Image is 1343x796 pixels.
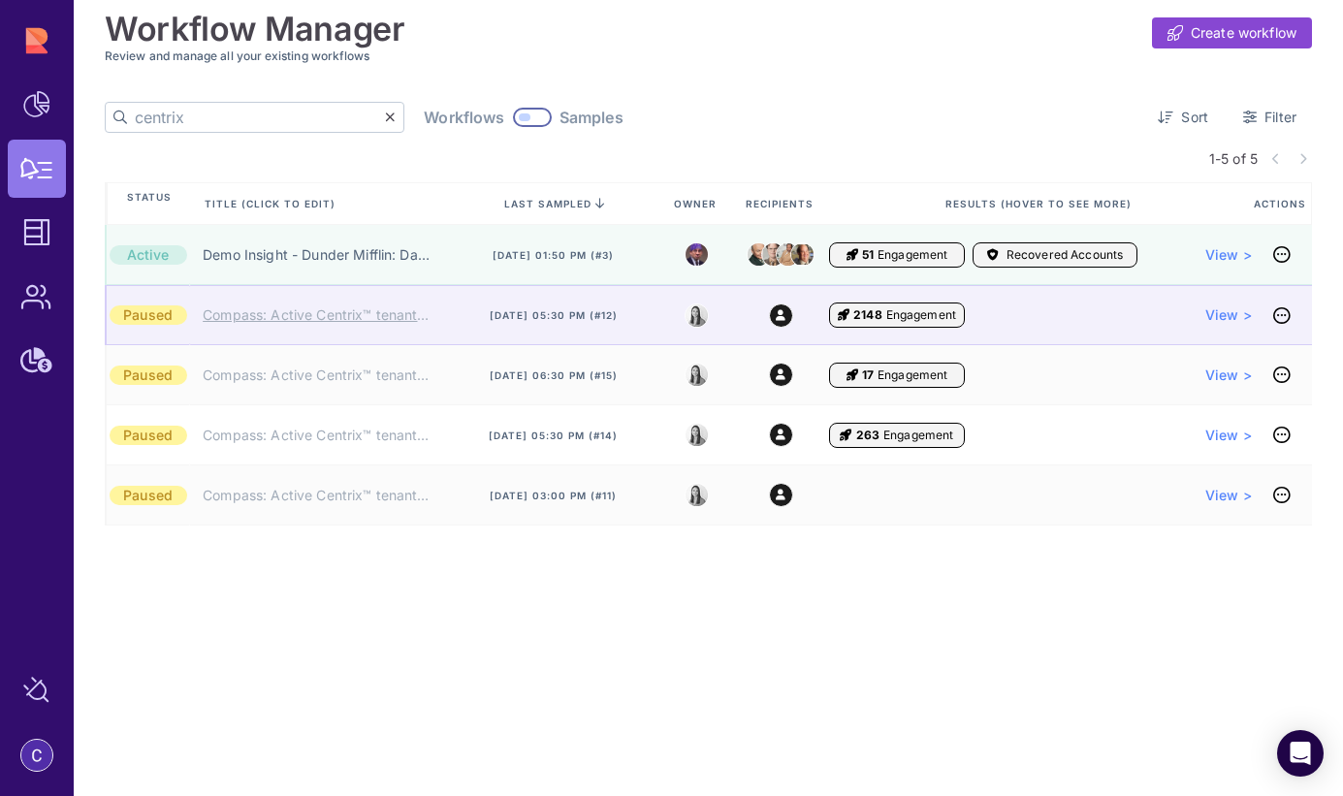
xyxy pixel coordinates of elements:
[1205,305,1252,325] a: View >
[105,48,1312,63] h3: Review and manage all your existing workflows
[1277,730,1324,777] div: Open Intercom Messenger
[674,197,720,210] span: Owner
[883,428,953,443] span: Engagement
[105,10,405,48] h1: Workflow Manager
[1264,108,1296,127] span: Filter
[490,489,617,502] span: [DATE] 03:00 pm (#11)
[878,247,947,263] span: Engagement
[110,486,187,505] div: Paused
[777,239,799,270] img: stanley.jpeg
[110,426,187,445] div: Paused
[489,429,618,442] span: [DATE] 05:30 pm (#14)
[987,247,999,263] i: Accounts
[862,247,874,263] span: 51
[135,103,385,132] input: Search by title
[203,486,432,505] a: Compass: Active Centrix™ tenant will be deleted (Partner) ❌
[1205,366,1252,385] a: View >
[840,428,851,443] i: Engagement
[862,367,874,383] span: 17
[748,238,770,271] img: creed.jpeg
[1191,23,1296,43] span: Create workflow
[1205,245,1252,265] a: View >
[205,197,339,210] span: Title (click to edit)
[686,243,708,266] img: michael.jpeg
[1205,426,1252,445] a: View >
[762,239,784,270] img: dwight.png
[746,197,817,210] span: Recipients
[1254,197,1310,210] span: Actions
[490,368,618,382] span: [DATE] 06:30 pm (#15)
[686,364,708,386] img: 8525803544391_e4bc78f9dfe39fb1ff36_32.jpg
[203,366,432,385] a: Compass: Active Centrix™ tenant will be deleted (TCSM) ❌
[21,740,52,771] img: account-photo
[1205,486,1252,505] a: View >
[1007,247,1124,263] span: Recovered Accounts
[110,245,187,265] div: Active
[686,424,708,446] img: 8525803544391_e4bc78f9dfe39fb1ff36_32.jpg
[878,367,947,383] span: Engagement
[560,108,624,127] span: Samples
[1209,148,1258,169] span: 1-5 of 5
[424,108,504,127] span: Workflows
[110,305,187,325] div: Paused
[856,428,879,443] span: 263
[203,245,432,265] a: Demo Insight - Dunder Mifflin: Daily Sales
[203,426,432,445] a: Compass: Active Centrix™ tenant will be deleted ❌ (SE)
[838,307,849,323] i: Engagement
[791,244,814,264] img: kevin.jpeg
[127,190,172,217] span: Status
[504,198,592,209] span: last sampled
[686,484,708,506] img: 8525803544391_e4bc78f9dfe39fb1ff36_32.jpg
[686,304,708,327] img: 8525803544391_e4bc78f9dfe39fb1ff36_32.jpg
[945,197,1135,210] span: Results (Hover to see more)
[847,247,858,263] i: Engagement
[203,305,432,325] a: Compass: Active Centrix™ tenant will be deleted (AE) ❌
[853,307,882,323] span: 2148
[110,366,187,385] div: Paused
[847,367,858,383] i: Engagement
[493,248,614,262] span: [DATE] 01:50 pm (#3)
[1181,108,1208,127] span: Sort
[886,307,956,323] span: Engagement
[490,308,618,322] span: [DATE] 05:30 pm (#12)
